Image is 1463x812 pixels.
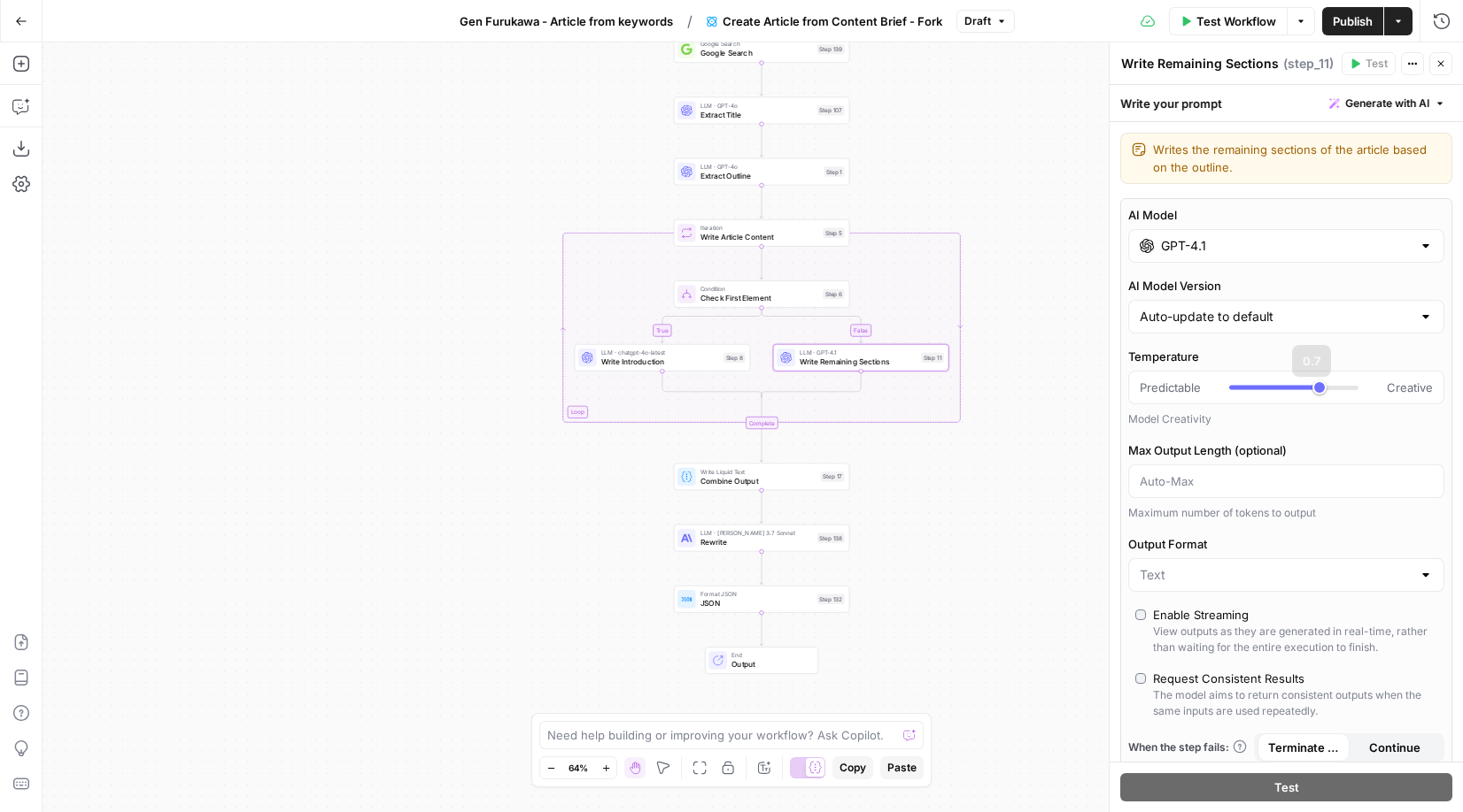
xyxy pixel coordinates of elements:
span: Copy [840,760,866,776]
div: Enable Streaming [1153,606,1249,624]
g: Edge from step_138 to step_132 [760,552,763,585]
label: AI Model [1128,206,1444,224]
span: Paste [887,760,917,776]
g: Edge from step_11 to step_6-conditional-end [762,372,861,397]
span: Output [731,659,809,670]
div: LLM · GPT-4oExtract OutlineStep 1 [674,158,850,186]
div: Request Consistent Results [1153,670,1304,687]
input: Auto-Max [1140,472,1433,490]
g: Edge from step_5 to step_6 [760,247,763,280]
span: Publish [1333,12,1373,30]
button: Test [1342,52,1396,75]
span: Google Search [701,48,813,59]
div: Complete [746,417,778,429]
span: Create Article from Content Brief - Fork [723,12,942,30]
button: Generate with AI [1322,92,1452,115]
div: The model aims to return consistent outputs when the same inputs are used repeatedly. [1153,687,1437,719]
button: Continue [1350,733,1442,762]
span: LLM · GPT-4o [701,101,813,110]
g: Edge from step_1 to step_5 [760,185,763,218]
div: Step 17 [821,471,845,482]
button: Create Article from Content Brief - Fork [696,7,953,35]
g: Edge from step_139 to step_107 [760,63,763,96]
div: LoopIterationWrite Article ContentStep 5 [674,219,850,247]
button: Publish [1322,7,1383,35]
span: Format JSON [701,589,813,598]
span: Write Article Content [701,231,818,242]
span: LLM · [PERSON_NAME] 3.7 Sonnet [701,528,813,537]
span: Iteration [701,223,818,232]
div: Step 139 [817,44,845,55]
div: Format JSONJSONStep 132 [674,586,850,613]
div: View outputs as they are generated in real-time, rather than waiting for the entire execution to ... [1153,624,1437,655]
div: Step 1 [824,166,845,177]
span: LLM · chatgpt-4o-latest [601,348,719,356]
span: LLM · GPT-4.1 [800,348,917,356]
label: AI Model Version [1128,277,1444,295]
span: 64% [569,761,588,775]
span: Continue [1369,739,1420,756]
input: Text [1140,566,1412,584]
div: Write your prompt [1110,85,1463,121]
div: Step 107 [817,105,845,116]
span: Gen Furukawa - Article from keywords [460,12,673,30]
div: Step 8 [724,353,745,364]
span: Creative [1387,379,1433,396]
div: ConditionCheck First ElementStep 6 [674,280,850,308]
g: Edge from step_6 to step_11 [762,308,863,343]
span: Condition [701,285,818,294]
button: Copy [832,756,873,779]
div: Maximum number of tokens to output [1128,505,1444,521]
input: Enable StreamingView outputs as they are generated in real-time, rather than waiting for the enti... [1135,609,1146,620]
div: Step 6 [823,289,844,300]
div: Model Creativity [1128,411,1444,427]
span: Predictable [1140,379,1201,396]
div: Step 132 [817,594,845,605]
span: Rewrite [701,536,813,548]
span: Check First Element [701,293,818,304]
span: / [687,11,693,32]
button: Draft [956,10,1015,33]
label: Output Format [1128,535,1444,553]
span: Extract Title [701,109,813,120]
div: EndOutput [674,647,850,674]
g: Edge from step_107 to step_1 [760,124,763,157]
span: Extract Outline [701,170,820,181]
div: Google SearchGoogle SearchStep 139 [674,35,850,63]
span: Terminate Workflow [1268,739,1339,756]
span: Write Remaining Sections [800,356,917,367]
g: Edge from step_8 to step_6-conditional-end [662,372,762,397]
span: Write Liquid Text [701,467,817,476]
g: Edge from step_132 to end [760,613,763,646]
span: Test Workflow [1196,12,1276,30]
button: Gen Furukawa - Article from keywords [449,7,684,35]
span: Google Search [701,40,813,49]
label: Max Output Length (optional) [1128,441,1444,459]
span: JSON [701,597,813,609]
g: Edge from step_5-iteration-end to step_17 [760,429,763,462]
div: Step 5 [823,228,844,239]
a: When the step fails: [1128,739,1247,755]
div: Step 11 [921,353,944,364]
div: Step 138 [817,532,845,543]
div: LLM · chatgpt-4o-latestWrite IntroductionStep 8 [574,344,750,372]
textarea: Write Remaining Sections [1121,55,1279,73]
div: LLM · [PERSON_NAME] 3.7 SonnetRewriteStep 138 [674,525,850,552]
g: Edge from step_6 to step_8 [661,308,762,343]
div: Write Liquid TextCombine OutputStep 17 [674,463,850,491]
label: Temperature [1128,348,1444,365]
div: LLM · GPT-4.1Write Remaining SectionsStep 11 [773,344,949,372]
span: End [731,651,809,660]
textarea: Writes the remaining sections of the article based on the outline. [1153,141,1441,176]
span: Draft [964,13,991,29]
input: Select a model [1161,237,1412,255]
span: ( step_11 ) [1283,55,1334,73]
span: Test [1274,778,1299,796]
div: LLM · GPT-4oExtract TitleStep 107 [674,96,850,124]
span: Write Introduction [601,356,719,367]
span: LLM · GPT-4o [701,162,820,171]
g: Edge from step_17 to step_138 [760,490,763,523]
button: Test Workflow [1169,7,1287,35]
input: Request Consistent ResultsThe model aims to return consistent outputs when the same inputs are us... [1135,673,1146,684]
